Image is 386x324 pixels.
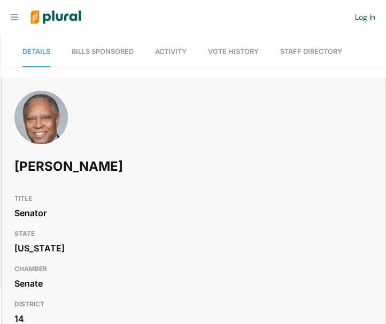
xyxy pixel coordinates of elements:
h1: [PERSON_NAME] [14,151,229,183]
a: Vote History [208,37,259,67]
span: Bills Sponsored [72,48,134,56]
div: Senate [14,275,373,291]
a: Bills Sponsored [72,37,134,67]
span: Activity [155,48,187,56]
a: Log In [355,12,375,22]
a: Staff Directory [280,37,342,67]
img: Logo for Plural [22,1,89,34]
a: Activity [155,37,187,67]
div: [US_STATE] [14,240,373,256]
a: Details [22,37,50,67]
span: Details [22,48,50,56]
h3: CHAMBER [14,263,373,275]
h3: TITLE [14,192,373,205]
h3: STATE [14,227,373,240]
img: Headshot of Dan Blue [14,91,68,171]
h3: DISTRICT [14,298,373,311]
span: Vote History [208,48,259,56]
div: Senator [14,205,373,221]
